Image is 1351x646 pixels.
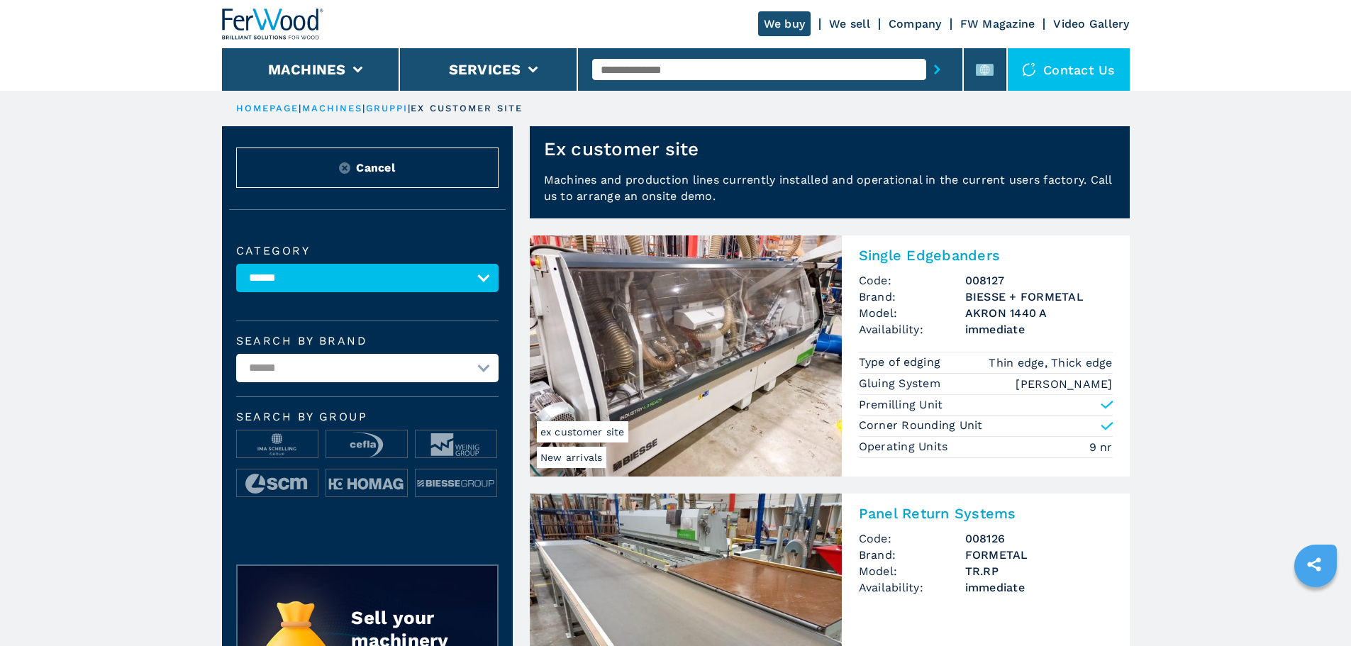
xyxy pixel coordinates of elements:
button: ResetCancel [236,147,499,188]
a: FW Magazine [960,17,1035,30]
img: image [326,469,407,498]
h2: Single Edgebanders [859,247,1113,264]
span: Model: [859,305,965,321]
em: 9 nr [1089,439,1113,455]
img: Ferwood [222,9,324,40]
p: Operating Units [859,439,952,455]
span: Cancel [356,160,395,176]
h3: TR.RP [965,563,1113,579]
img: image [237,469,318,498]
span: Code: [859,272,965,289]
span: Search by group [236,411,499,423]
p: Machines and production lines currently installed and operational in the current users factory. C... [530,172,1130,218]
em: [PERSON_NAME] [1016,376,1112,392]
img: image [416,469,496,498]
a: sharethis [1296,547,1332,582]
a: Single Edgebanders BIESSE + FORMETAL AKRON 1440 ANew arrivalsex customer siteSingle EdgebandersCo... [530,235,1130,477]
span: immediate [965,579,1113,596]
img: Reset [339,162,350,174]
p: Corner Rounding Unit [859,418,983,433]
img: image [416,430,496,459]
span: Code: [859,530,965,547]
img: Single Edgebanders BIESSE + FORMETAL AKRON 1440 A [530,235,842,477]
img: image [237,430,318,459]
a: Company [889,17,942,30]
span: Availability: [859,579,965,596]
button: submit-button [926,53,948,86]
span: New arrivals [537,447,606,468]
p: Type of edging [859,355,945,370]
a: machines [302,103,363,113]
img: image [326,430,407,459]
p: ex customer site [411,102,523,115]
a: gruppi [366,103,408,113]
label: Category [236,245,499,257]
h3: 008126 [965,530,1113,547]
div: Contact us [1008,48,1130,91]
span: Brand: [859,289,965,305]
h1: Ex customer site [544,138,699,160]
button: Services [449,61,521,78]
span: Availability: [859,321,965,338]
label: Search by brand [236,335,499,347]
p: Gluing System [859,376,945,391]
em: Thin edge, Thick edge [989,355,1112,371]
button: Machines [268,61,346,78]
h2: Panel Return Systems [859,505,1113,522]
span: | [362,103,365,113]
h3: FORMETAL [965,547,1113,563]
span: ex customer site [537,421,628,442]
span: Brand: [859,547,965,563]
iframe: Chat [1291,582,1340,635]
a: We buy [758,11,811,36]
span: Model: [859,563,965,579]
span: | [299,103,301,113]
a: We sell [829,17,870,30]
h3: AKRON 1440 A [965,305,1113,321]
p: Premilling Unit [859,397,943,413]
img: Contact us [1022,62,1036,77]
span: | [408,103,411,113]
span: immediate [965,321,1113,338]
h3: BIESSE + FORMETAL [965,289,1113,305]
h3: 008127 [965,272,1113,289]
a: HOMEPAGE [236,103,299,113]
a: Video Gallery [1053,17,1129,30]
